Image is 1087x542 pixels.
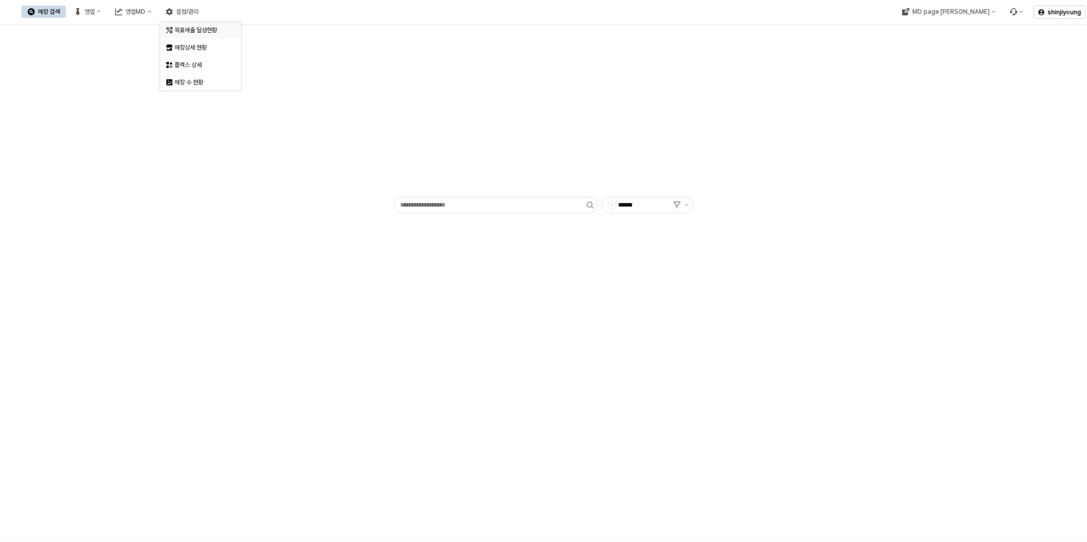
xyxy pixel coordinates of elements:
button: shinjiyoung [1034,6,1086,19]
span: - [608,201,616,209]
button: MD page [PERSON_NAME] [896,6,1002,18]
button: 영업MD [109,6,158,18]
div: 플렉스 상세 [175,61,229,69]
button: 설정/관리 [160,6,205,18]
div: Menu item 6 [1004,6,1030,18]
div: Select an option [160,21,241,91]
div: MD page [PERSON_NAME] [912,8,990,15]
div: 설정/관리 [176,8,199,15]
div: 목표매출 달성현황 [175,26,229,34]
div: 매장상세 현황 [175,43,229,52]
div: MD page 이동 [896,6,1002,18]
button: 영업 [68,6,107,18]
div: 영업MD [125,8,145,15]
p: shinjiyoung [1048,8,1081,16]
div: 영업 [84,8,95,15]
button: 제안 사항 표시 [681,197,693,213]
button: 매장 검색 [21,6,66,18]
div: 매장 검색 [38,8,60,15]
div: 매장 수 현황 [175,78,229,86]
